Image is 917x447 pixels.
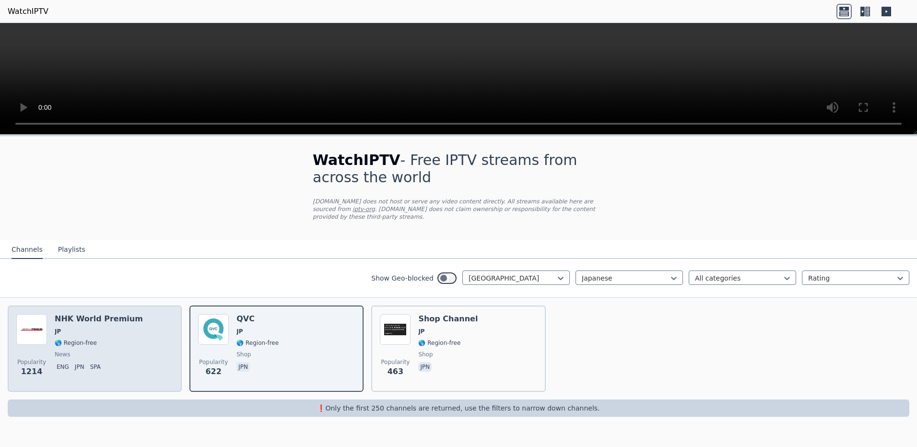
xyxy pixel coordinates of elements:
span: JP [55,328,61,335]
label: Show Geo-blocked [371,273,434,283]
h1: - Free IPTV streams from across the world [313,152,604,186]
p: jpn [236,362,250,372]
span: Popularity [381,358,410,366]
a: iptv-org [353,206,375,212]
h6: Shop Channel [418,314,478,324]
p: ❗️Only the first 250 channels are returned, use the filters to narrow down channels. [12,403,905,413]
p: [DOMAIN_NAME] does not host or serve any video content directly. All streams available here are s... [313,198,604,221]
img: QVC [198,314,229,345]
span: WatchIPTV [313,152,400,168]
span: shop [236,351,251,358]
a: WatchIPTV [8,6,48,17]
h6: QVC [236,314,279,324]
img: NHK World Premium [16,314,47,345]
span: 622 [205,366,221,377]
p: eng [55,362,71,372]
span: shop [418,351,433,358]
span: 1214 [21,366,43,377]
p: jpn [73,362,86,372]
span: Popularity [17,358,46,366]
img: Shop Channel [380,314,411,345]
span: 🌎 Region-free [236,339,279,347]
span: Popularity [199,358,228,366]
span: news [55,351,70,358]
span: 🌎 Region-free [418,339,460,347]
span: 🌎 Region-free [55,339,97,347]
h6: NHK World Premium [55,314,143,324]
span: 463 [388,366,403,377]
p: spa [88,362,103,372]
span: JP [236,328,243,335]
p: jpn [418,362,432,372]
span: JP [418,328,424,335]
button: Playlists [58,241,85,259]
button: Channels [12,241,43,259]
